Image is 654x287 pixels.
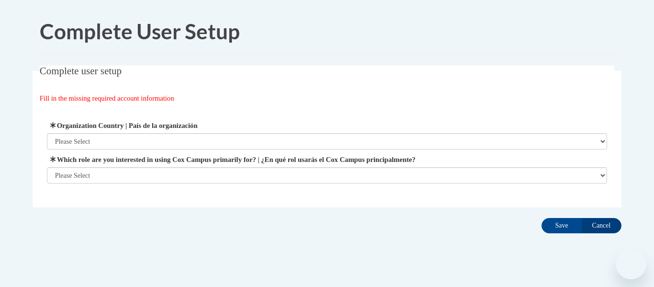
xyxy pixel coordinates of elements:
span: Complete User Setup [40,19,240,44]
span: Complete user setup [40,65,122,77]
label: Which role are you interested in using Cox Campus primarily for? | ¿En qué rol usarás el Cox Camp... [47,154,608,165]
input: Save [541,218,582,233]
input: Cancel [581,218,621,233]
label: Organization Country | País de la organización [47,120,608,131]
span: Fill in the missing required account information [40,94,174,102]
iframe: Button to launch messaging window [616,249,646,279]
